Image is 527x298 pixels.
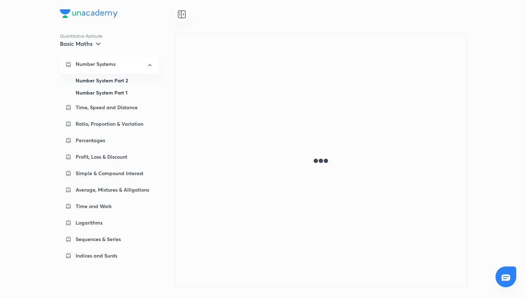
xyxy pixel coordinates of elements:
p: Quantitative Aptitude [60,33,175,39]
p: Profit, Loss & Discount [76,153,127,160]
p: Logarithms [76,219,103,226]
p: Average, Mixtures & Alligations [76,186,149,193]
p: Percentages [76,137,105,144]
p: Number Systems [76,61,115,67]
h5: Basic Maths [60,40,92,47]
p: Indices and Surds [76,252,117,259]
p: Time, Speed and Distance [76,104,138,111]
p: Ratio, Proportion & Variation [76,120,143,128]
p: Time and Work [76,203,111,210]
img: Company Logo [60,9,118,18]
p: Sequences & Series [76,236,121,243]
div: Number System Part 1 [76,87,153,99]
p: Simple & Compound Interest [76,170,143,177]
div: Number System Part 2 [76,74,153,87]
